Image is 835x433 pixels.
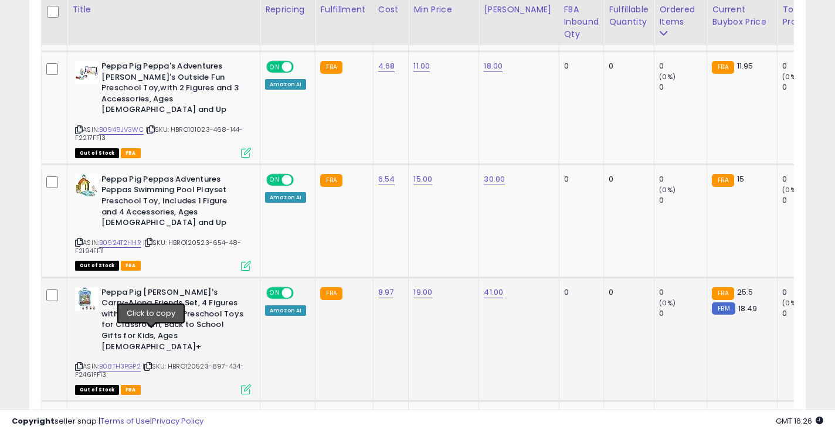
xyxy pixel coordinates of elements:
[659,72,676,81] small: (0%)
[712,4,772,28] div: Current Buybox Price
[121,261,141,271] span: FBA
[712,174,734,187] small: FBA
[320,61,342,74] small: FBA
[121,148,141,158] span: FBA
[659,61,707,71] div: 0
[75,385,119,395] span: All listings that are currently out of stock and unavailable for purchase on Amazon
[152,415,203,427] a: Privacy Policy
[75,125,243,142] span: | SKU: HBRO101023-468-144-F2217FF13
[659,195,707,206] div: 0
[75,61,251,156] div: ASIN:
[782,61,830,71] div: 0
[413,60,430,72] a: 11.00
[75,261,119,271] span: All listings that are currently out of stock and unavailable for purchase on Amazon
[75,287,99,311] img: 41WKT8Li3LS._SL40_.jpg
[609,4,649,28] div: Fulfillable Quantity
[292,62,311,72] span: OFF
[782,195,830,206] div: 0
[564,61,595,71] div: 0
[99,125,144,135] a: B0949JV3WC
[737,173,744,185] span: 15
[484,173,505,185] a: 30.00
[737,287,753,298] span: 25.5
[659,308,707,319] div: 0
[776,415,823,427] span: 2025-08-14 16:26 GMT
[267,288,282,298] span: ON
[378,4,404,16] div: Cost
[378,60,395,72] a: 4.68
[101,287,244,355] b: Peppa Pig [PERSON_NAME]'s Carry-Along Friends Set, 4 Figures with Carrying Case, Preschool Toys f...
[292,175,311,185] span: OFF
[659,287,707,298] div: 0
[659,174,707,185] div: 0
[320,287,342,300] small: FBA
[738,303,758,314] span: 18.49
[378,287,394,298] a: 8.97
[265,192,306,203] div: Amazon AI
[712,302,735,315] small: FBM
[609,61,645,71] div: 0
[737,60,753,71] span: 11.95
[101,174,244,231] b: Peppa Pig Peppas Adventures Peppas Swimming Pool Playset Preschool Toy, Includes 1 Figure and 4 A...
[564,174,595,185] div: 0
[75,61,99,84] img: 41-XitXgWsL._SL40_.jpg
[265,4,310,16] div: Repricing
[265,79,306,90] div: Amazon AI
[75,238,241,255] span: | SKU: HBRO120523-654-48-F2194FF11
[413,173,432,185] a: 15.00
[265,305,306,316] div: Amazon AI
[564,4,599,40] div: FBA inbound Qty
[659,4,702,28] div: Ordered Items
[101,61,244,118] b: Peppa Pig Peppa's Adventures [PERSON_NAME]'s Outside Fun Preschool Toy,with 2 Figures and 3 Acces...
[320,4,368,16] div: Fulfillment
[782,82,830,93] div: 0
[100,415,150,427] a: Terms of Use
[484,60,503,72] a: 18.00
[659,298,676,308] small: (0%)
[782,174,830,185] div: 0
[712,61,734,74] small: FBA
[267,62,282,72] span: ON
[99,238,141,248] a: B0924T2HHR
[75,362,244,379] span: | SKU: HBRO120523-897-434-F2461FF13
[12,415,55,427] strong: Copyright
[121,385,141,395] span: FBA
[413,287,432,298] a: 19.00
[782,287,830,298] div: 0
[782,72,799,81] small: (0%)
[782,308,830,319] div: 0
[75,174,251,270] div: ASIN:
[712,287,734,300] small: FBA
[12,416,203,427] div: seller snap | |
[782,298,799,308] small: (0%)
[75,287,251,393] div: ASIN:
[292,288,311,298] span: OFF
[99,362,141,371] a: B08TH3PGP2
[609,174,645,185] div: 0
[484,4,554,16] div: [PERSON_NAME]
[484,287,503,298] a: 41.00
[72,4,255,16] div: Title
[75,174,99,197] img: 41z1arDWfbL._SL40_.jpg
[564,287,595,298] div: 0
[659,82,707,93] div: 0
[413,4,474,16] div: Min Price
[267,175,282,185] span: ON
[320,174,342,187] small: FBA
[782,4,825,28] div: Total Profit
[782,185,799,195] small: (0%)
[75,148,119,158] span: All listings that are currently out of stock and unavailable for purchase on Amazon
[378,173,395,185] a: 6.54
[659,185,676,195] small: (0%)
[609,287,645,298] div: 0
